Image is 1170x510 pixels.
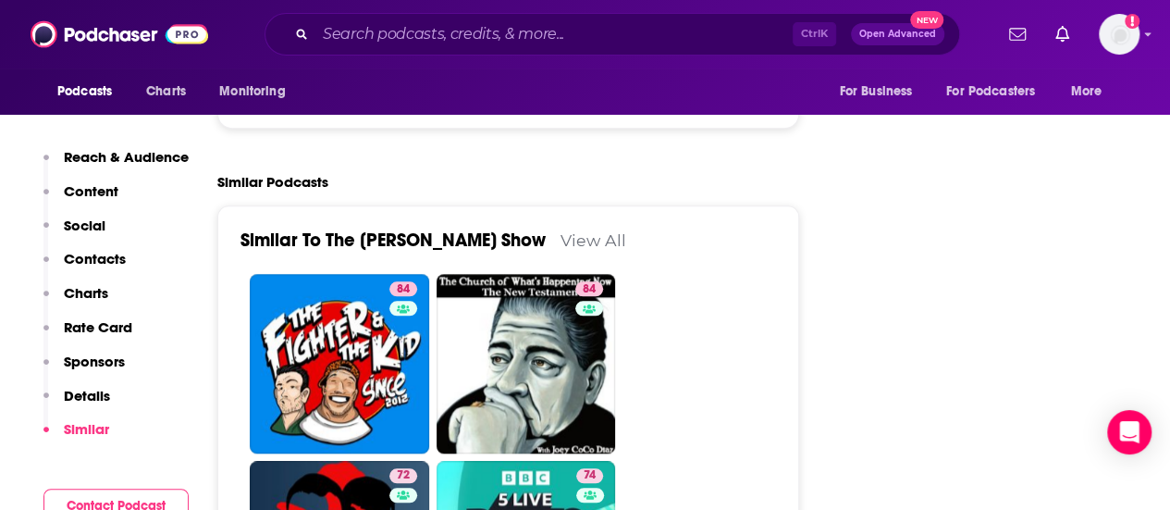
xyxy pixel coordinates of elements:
[64,148,189,166] p: Reach & Audience
[250,274,429,454] a: 84
[1125,14,1139,29] svg: Add a profile image
[219,79,285,105] span: Monitoring
[43,318,132,353] button: Rate Card
[859,30,936,39] span: Open Advanced
[44,74,136,109] button: open menu
[31,17,208,52] img: Podchaser - Follow, Share and Rate Podcasts
[43,420,109,454] button: Similar
[1071,79,1102,105] span: More
[1002,19,1033,50] a: Show notifications dropdown
[576,468,603,483] a: 74
[217,173,328,191] h2: Similar Podcasts
[315,19,793,49] input: Search podcasts, credits, & more...
[560,230,626,250] a: View All
[43,182,118,217] button: Content
[397,280,410,299] span: 84
[43,250,126,284] button: Contacts
[1058,74,1126,109] button: open menu
[206,74,309,109] button: open menu
[265,13,960,56] div: Search podcasts, credits, & more...
[1099,14,1139,55] button: Show profile menu
[437,274,616,454] a: 84
[1107,410,1152,454] div: Open Intercom Messenger
[575,281,603,296] a: 84
[64,318,132,336] p: Rate Card
[146,79,186,105] span: Charts
[851,23,944,45] button: Open AdvancedNew
[934,74,1062,109] button: open menu
[1048,19,1077,50] a: Show notifications dropdown
[64,387,110,404] p: Details
[583,280,596,299] span: 84
[134,74,197,109] a: Charts
[397,466,410,485] span: 72
[64,182,118,200] p: Content
[1099,14,1139,55] img: User Profile
[64,284,108,302] p: Charts
[43,353,125,387] button: Sponsors
[57,79,112,105] span: Podcasts
[64,250,126,267] p: Contacts
[240,229,546,252] a: Similar To The [PERSON_NAME] Show
[839,79,912,105] span: For Business
[64,217,105,234] p: Social
[43,284,108,318] button: Charts
[389,281,417,296] a: 84
[584,466,596,485] span: 74
[43,387,110,421] button: Details
[43,217,105,251] button: Social
[43,148,189,182] button: Reach & Audience
[946,79,1035,105] span: For Podcasters
[826,74,935,109] button: open menu
[64,353,125,370] p: Sponsors
[64,420,109,438] p: Similar
[910,11,943,29] span: New
[1099,14,1139,55] span: Logged in as sierra.swanson
[389,468,417,483] a: 72
[793,22,836,46] span: Ctrl K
